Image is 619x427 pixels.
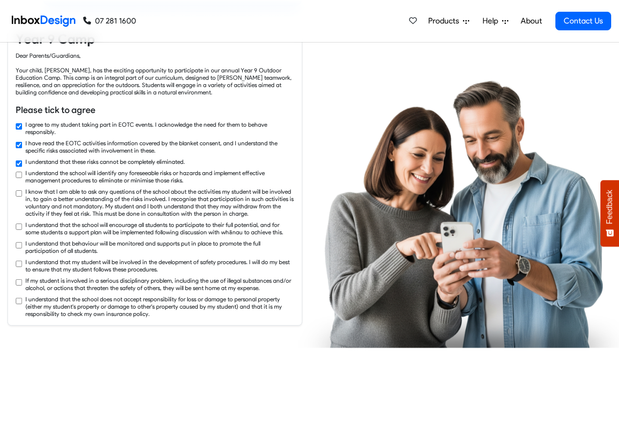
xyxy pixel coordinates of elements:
[25,258,294,273] label: I understand that my student will be involved in the development of safety procedures. I will do ...
[25,277,294,292] label: If my student is involved in a serious disciplinary problem, including the use of illegal substan...
[428,15,463,27] span: Products
[16,52,294,96] div: Dear Parents/Guardians, Your child, [PERSON_NAME], has the exciting opportunity to participate in...
[25,221,294,236] label: I understand that the school will encourage all students to participate to their full potential, ...
[25,188,294,217] label: I know that I am able to ask any questions of the school about the activities my student will be ...
[25,158,185,165] label: I understand that these risks cannot be completely eliminated.
[600,180,619,247] button: Feedback - Show survey
[25,121,294,135] label: I agree to my student taking part in EOTC events. I acknowledge the need for them to behave respo...
[555,12,611,30] a: Contact Us
[482,15,502,27] span: Help
[25,240,294,254] label: I understand that behaviour will be monitored and supports put in place to promote the full parti...
[605,190,614,224] span: Feedback
[518,11,545,31] a: About
[25,139,294,154] label: I have read the EOTC activities information covered by the blanket consent, and I understand the ...
[479,11,512,31] a: Help
[83,15,136,27] a: 07 281 1600
[25,169,294,184] label: I understand the school will identify any foreseeable risks or hazards and implement effective ma...
[16,104,294,116] h6: Please tick to agree
[424,11,473,31] a: Products
[25,295,294,317] label: I understand that the school does not accept responsibility for loss or damage to personal proper...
